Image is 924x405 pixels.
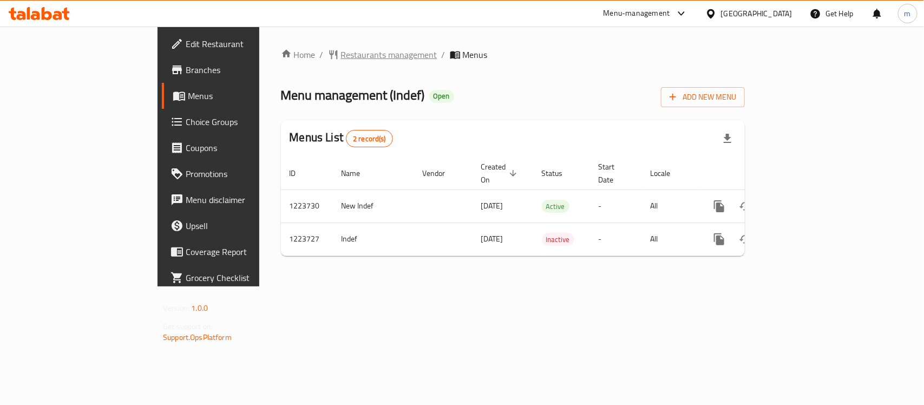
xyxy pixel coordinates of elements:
[423,167,460,180] span: Vendor
[162,31,312,57] a: Edit Restaurant
[442,48,445,61] li: /
[481,160,520,186] span: Created On
[186,167,303,180] span: Promotions
[162,57,312,83] a: Branches
[429,92,454,101] span: Open
[333,190,414,223] td: New Indef
[162,265,312,291] a: Grocery Checklist
[341,48,437,61] span: Restaurants management
[599,160,629,186] span: Start Date
[320,48,324,61] li: /
[290,129,393,147] h2: Menus List
[463,48,488,61] span: Menus
[905,8,911,19] span: m
[186,219,303,232] span: Upsell
[706,226,732,252] button: more
[186,115,303,128] span: Choice Groups
[481,199,503,213] span: [DATE]
[162,83,312,109] a: Menus
[191,301,208,315] span: 1.0.0
[542,233,574,246] span: Inactive
[333,223,414,256] td: Indef
[163,301,189,315] span: Version:
[706,193,732,219] button: more
[715,126,740,152] div: Export file
[186,141,303,154] span: Coupons
[163,319,213,334] span: Get support on:
[661,87,745,107] button: Add New Menu
[162,135,312,161] a: Coupons
[542,200,569,213] span: Active
[162,239,312,265] a: Coverage Report
[721,8,792,19] div: [GEOGRAPHIC_DATA]
[290,167,310,180] span: ID
[732,226,758,252] button: Change Status
[328,48,437,61] a: Restaurants management
[732,193,758,219] button: Change Status
[281,48,745,61] nav: breadcrumb
[346,134,392,144] span: 2 record(s)
[590,190,642,223] td: -
[346,130,393,147] div: Total records count
[698,157,819,190] th: Actions
[162,161,312,187] a: Promotions
[642,223,698,256] td: All
[651,167,685,180] span: Locale
[542,167,577,180] span: Status
[590,223,642,256] td: -
[281,157,819,256] table: enhanced table
[481,232,503,246] span: [DATE]
[281,83,425,107] span: Menu management ( Indef )
[163,330,232,344] a: Support.OpsPlatform
[429,90,454,103] div: Open
[162,187,312,213] a: Menu disclaimer
[342,167,375,180] span: Name
[186,271,303,284] span: Grocery Checklist
[642,190,698,223] td: All
[186,193,303,206] span: Menu disclaimer
[186,63,303,76] span: Branches
[162,109,312,135] a: Choice Groups
[188,89,303,102] span: Menus
[186,245,303,258] span: Coverage Report
[670,90,736,104] span: Add New Menu
[604,7,670,20] div: Menu-management
[162,213,312,239] a: Upsell
[186,37,303,50] span: Edit Restaurant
